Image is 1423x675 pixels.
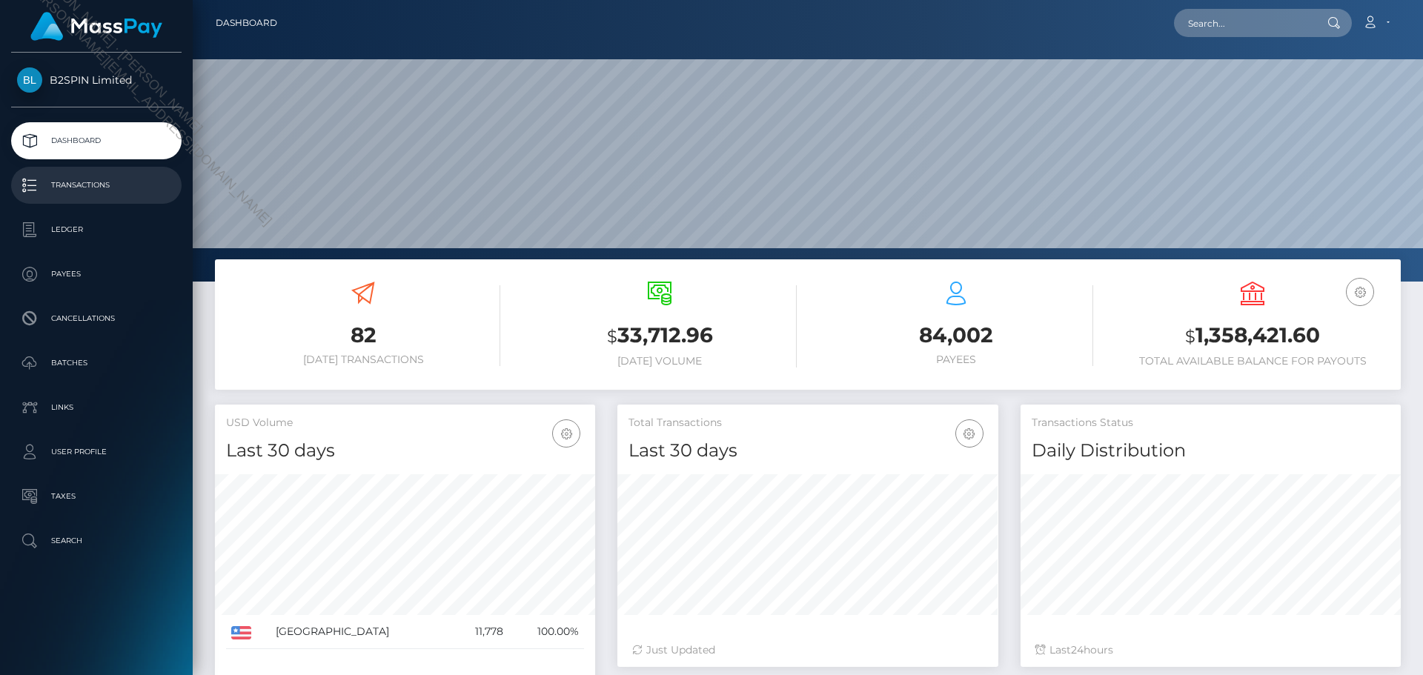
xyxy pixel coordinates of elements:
div: Last hours [1035,642,1386,658]
a: Batches [11,345,182,382]
td: 100.00% [508,615,585,649]
h4: Last 30 days [628,438,986,464]
a: Transactions [11,167,182,204]
img: US.png [231,626,251,639]
p: Cancellations [17,307,176,330]
p: Batches [17,352,176,374]
td: [GEOGRAPHIC_DATA] [271,615,452,649]
a: Payees [11,256,182,293]
h3: 82 [226,321,500,350]
p: Transactions [17,174,176,196]
h5: USD Volume [226,416,584,430]
h6: Total Available Balance for Payouts [1115,355,1390,368]
h5: Total Transactions [628,416,986,430]
h3: 84,002 [819,321,1093,350]
h3: 33,712.96 [523,321,797,351]
h3: 1,358,421.60 [1115,321,1390,351]
a: Cancellations [11,300,182,337]
p: Links [17,396,176,419]
p: Search [17,530,176,552]
small: $ [607,326,617,347]
p: User Profile [17,441,176,463]
a: Links [11,389,182,426]
span: B2SPIN Limited [11,73,182,87]
small: $ [1185,326,1195,347]
h4: Last 30 days [226,438,584,464]
p: Ledger [17,219,176,241]
p: Taxes [17,485,176,508]
a: Dashboard [216,7,277,39]
input: Search... [1174,9,1313,37]
h4: Daily Distribution [1032,438,1390,464]
a: User Profile [11,433,182,470]
h6: Payees [819,353,1093,366]
img: B2SPIN Limited [17,67,42,93]
p: Payees [17,263,176,285]
a: Search [11,522,182,559]
div: Just Updated [632,642,983,658]
td: 11,778 [452,615,508,649]
a: Dashboard [11,122,182,159]
span: 24 [1071,643,1084,656]
p: Dashboard [17,130,176,152]
a: Taxes [11,478,182,515]
h6: [DATE] Transactions [226,353,500,366]
h6: [DATE] Volume [523,355,797,368]
img: MassPay Logo [30,12,162,41]
h5: Transactions Status [1032,416,1390,430]
a: Ledger [11,211,182,248]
